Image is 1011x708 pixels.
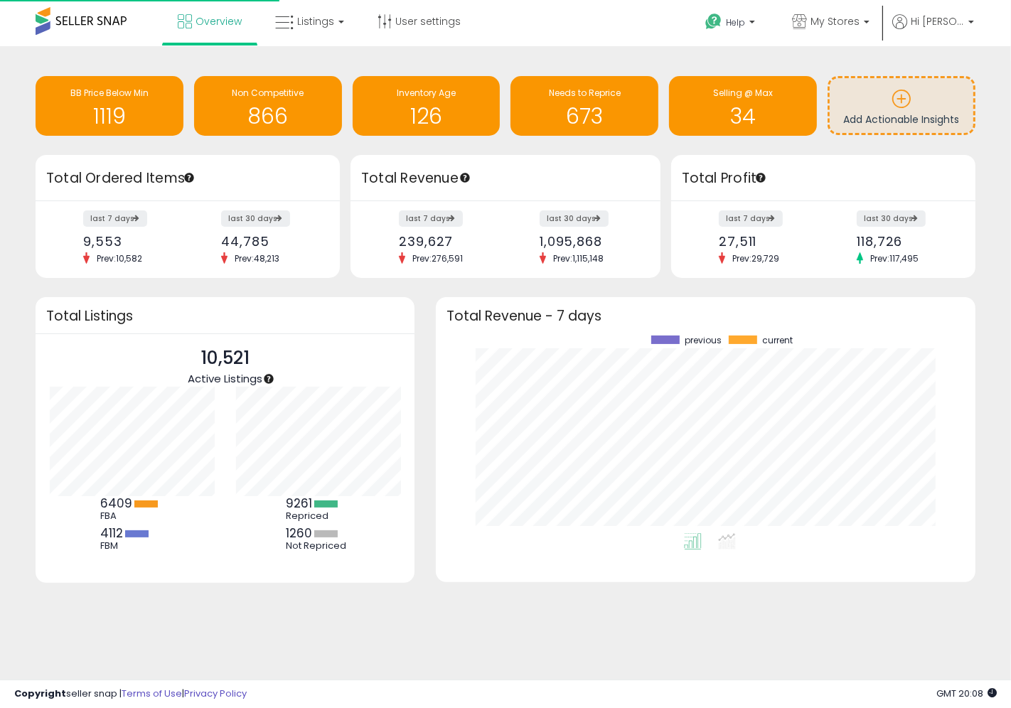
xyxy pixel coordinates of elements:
[844,112,960,127] span: Add Actionable Insights
[540,234,636,249] div: 1,095,868
[46,311,404,321] h3: Total Listings
[43,104,176,128] h1: 1119
[353,76,501,136] a: Inventory Age 126
[286,525,312,542] b: 1260
[100,495,132,512] b: 6409
[726,16,745,28] span: Help
[201,104,335,128] h1: 866
[754,171,767,184] div: Tooltip anchor
[719,234,813,249] div: 27,511
[188,345,262,372] p: 10,521
[685,336,722,345] span: previous
[863,252,926,264] span: Prev: 117,495
[713,87,773,99] span: Selling @ Max
[459,171,471,184] div: Tooltip anchor
[183,171,196,184] div: Tooltip anchor
[83,234,177,249] div: 9,553
[682,168,965,188] h3: Total Profit
[228,252,287,264] span: Prev: 48,213
[46,168,329,188] h3: Total Ordered Items
[100,510,164,522] div: FBA
[221,234,315,249] div: 44,785
[830,78,973,133] a: Add Actionable Insights
[510,76,658,136] a: Needs to Reprice 673
[286,495,312,512] b: 9261
[194,76,342,136] a: Non Competitive 866
[196,14,242,28] span: Overview
[762,336,793,345] span: current
[892,14,974,46] a: Hi [PERSON_NAME]
[546,252,611,264] span: Prev: 1,115,148
[405,252,470,264] span: Prev: 276,591
[549,87,621,99] span: Needs to Reprice
[694,2,769,46] a: Help
[857,210,926,227] label: last 30 days
[361,168,650,188] h3: Total Revenue
[540,210,609,227] label: last 30 days
[857,234,951,249] div: 118,726
[399,210,463,227] label: last 7 days
[399,234,495,249] div: 239,627
[719,210,783,227] label: last 7 days
[286,510,350,522] div: Repriced
[90,252,149,264] span: Prev: 10,582
[397,87,456,99] span: Inventory Age
[518,104,651,128] h1: 673
[83,210,147,227] label: last 7 days
[446,311,965,321] h3: Total Revenue - 7 days
[297,14,334,28] span: Listings
[232,87,304,99] span: Non Competitive
[911,14,964,28] span: Hi [PERSON_NAME]
[36,76,183,136] a: BB Price Below Min 1119
[725,252,786,264] span: Prev: 29,729
[221,210,290,227] label: last 30 days
[70,87,149,99] span: BB Price Below Min
[188,371,262,386] span: Active Listings
[286,540,350,552] div: Not Repriced
[262,372,275,385] div: Tooltip anchor
[669,76,817,136] a: Selling @ Max 34
[360,104,493,128] h1: 126
[100,525,123,542] b: 4112
[100,540,164,552] div: FBM
[676,104,810,128] h1: 34
[705,13,722,31] i: Get Help
[811,14,860,28] span: My Stores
